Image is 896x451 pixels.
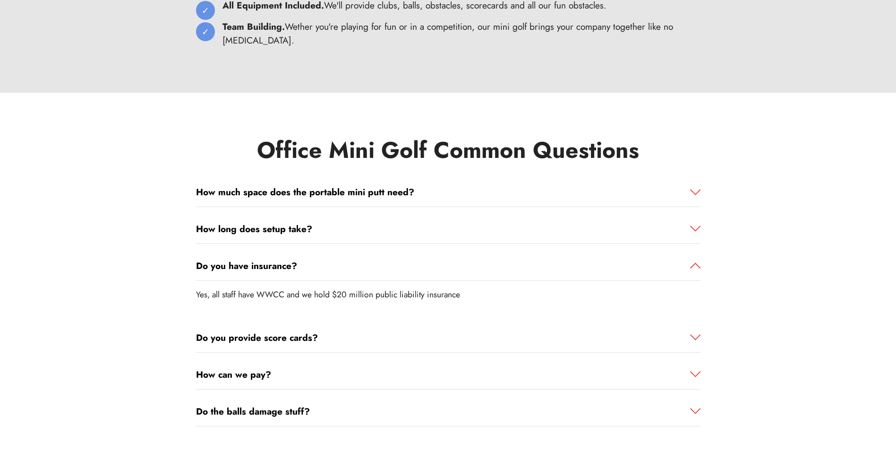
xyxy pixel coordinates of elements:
[257,134,639,166] strong: Office Mini Golf Common Questions
[196,405,700,418] a: Do the balls damage stuff?
[196,405,310,418] strong: Do the balls damage stuff?
[196,288,700,301] p: Yes, all staff have WWCC and we hold $20 million public liability insurance
[196,185,414,199] strong: How much space does the portable mini putt need?
[196,259,297,272] strong: Do you have insurance?
[196,368,700,382] a: How can we pay?
[196,368,271,381] strong: How can we pay?
[196,331,318,344] strong: Do you provide score cards?
[215,20,700,47] li: Wether you're playing for fun or in a competition, our mini golf brings your company together lik...
[196,222,700,236] a: How long does setup take?
[196,331,700,345] a: Do you provide score cards?
[196,259,700,273] a: Do you have insurance?
[196,222,312,235] strong: How long does setup take?
[196,185,700,199] a: How much space does the portable mini putt need?
[222,20,285,33] strong: Team Building.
